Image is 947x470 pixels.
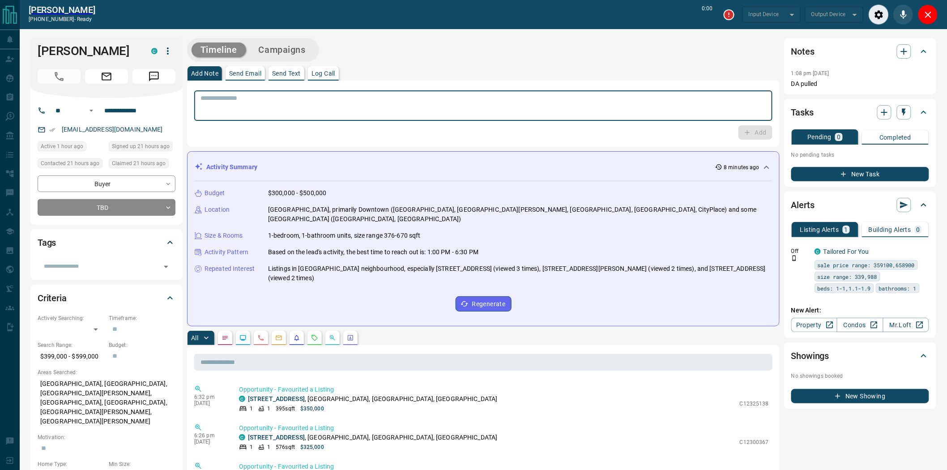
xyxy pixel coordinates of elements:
[300,405,324,413] p: $350,000
[38,460,104,468] p: Home Type:
[837,134,840,140] p: 0
[740,438,769,446] p: C12300367
[791,41,929,62] div: Notes
[38,368,175,376] p: Areas Searched:
[248,394,498,404] p: , [GEOGRAPHIC_DATA], [GEOGRAPHIC_DATA], [GEOGRAPHIC_DATA]
[791,167,929,181] button: New Task
[791,306,929,315] p: New Alert:
[194,394,226,400] p: 6:32 pm
[109,141,175,154] div: Sun Oct 12 2025
[194,432,226,439] p: 6:26 pm
[132,69,175,84] span: Message
[250,443,253,451] p: 1
[62,126,163,133] a: [EMAIL_ADDRESS][DOMAIN_NAME]
[791,389,929,403] button: New Showing
[248,433,498,442] p: , [GEOGRAPHIC_DATA], [GEOGRAPHIC_DATA], [GEOGRAPHIC_DATA]
[702,4,713,25] p: 0:00
[38,314,104,322] p: Actively Searching:
[893,4,913,25] div: Mute
[38,376,175,429] p: [GEOGRAPHIC_DATA], [GEOGRAPHIC_DATA], [GEOGRAPHIC_DATA][PERSON_NAME], [GEOGRAPHIC_DATA], [GEOGRAP...
[791,70,829,77] p: 1:08 pm [DATE]
[791,372,929,380] p: No showings booked
[112,159,166,168] span: Claimed 21 hours ago
[239,334,247,342] svg: Lead Browsing Activity
[293,334,300,342] svg: Listing Alerts
[268,264,772,283] p: Listings in [GEOGRAPHIC_DATA] neighbourhood, especially [STREET_ADDRESS] (viewed 3 times), [STREE...
[807,134,832,140] p: Pending
[109,158,175,171] div: Sun Oct 12 2025
[38,199,175,216] div: TBD
[267,405,270,413] p: 1
[239,396,245,402] div: condos.ca
[815,248,821,255] div: condos.ca
[109,341,175,349] p: Budget:
[205,188,225,198] p: Budget
[791,345,929,367] div: Showings
[29,15,95,23] p: [PHONE_NUMBER] -
[724,163,759,171] p: 8 minutes ago
[791,148,929,162] p: No pending tasks
[38,158,104,171] div: Sun Oct 12 2025
[257,334,264,342] svg: Calls
[38,175,175,192] div: Buyer
[205,264,255,273] p: Repeated Interest
[818,272,877,281] span: size range: 339,988
[791,102,929,123] div: Tasks
[879,284,917,293] span: bathrooms: 1
[38,69,81,84] span: Call
[823,248,869,255] a: Tailored For You
[191,70,218,77] p: Add Note
[206,162,257,172] p: Activity Summary
[311,70,335,77] p: Log Call
[791,194,929,216] div: Alerts
[109,460,175,468] p: Min Size:
[818,284,871,293] span: beds: 1-1,1.1-1.9
[38,349,104,364] p: $399,000 - $599,000
[85,69,128,84] span: Email
[38,232,175,253] div: Tags
[275,334,282,342] svg: Emails
[38,287,175,309] div: Criteria
[740,400,769,408] p: C12325138
[229,70,261,77] p: Send Email
[160,261,172,273] button: Open
[917,226,920,233] p: 0
[191,335,198,341] p: All
[192,43,246,57] button: Timeline
[456,296,512,312] button: Regenerate
[248,395,305,402] a: [STREET_ADDRESS]
[239,434,245,440] div: condos.ca
[29,4,95,15] a: [PERSON_NAME]
[250,405,253,413] p: 1
[347,334,354,342] svg: Agent Actions
[791,247,809,255] p: Off
[837,318,883,332] a: Condos
[38,235,56,250] h2: Tags
[38,291,67,305] h2: Criteria
[86,105,97,116] button: Open
[38,341,104,349] p: Search Range:
[41,159,99,168] span: Contacted 21 hours ago
[38,141,104,154] div: Mon Oct 13 2025
[248,434,305,441] a: [STREET_ADDRESS]
[879,134,911,141] p: Completed
[329,334,336,342] svg: Opportunities
[239,423,769,433] p: Opportunity - Favourited a Listing
[268,188,327,198] p: $300,000 - $500,000
[41,142,83,151] span: Active 1 hour ago
[194,439,226,445] p: [DATE]
[77,16,92,22] span: ready
[791,79,929,89] p: DA pulled
[267,443,270,451] p: 1
[205,205,230,214] p: Location
[791,44,815,59] h2: Notes
[222,334,229,342] svg: Notes
[268,231,421,240] p: 1-bedroom, 1-bathroom units, size range 376-670 sqft
[311,334,318,342] svg: Requests
[38,44,138,58] h1: [PERSON_NAME]
[845,226,848,233] p: 1
[272,70,301,77] p: Send Text
[300,443,324,451] p: $325,000
[268,205,772,224] p: [GEOGRAPHIC_DATA], primarily Downtown ([GEOGRAPHIC_DATA], [GEOGRAPHIC_DATA][PERSON_NAME], [GEOGRA...
[800,226,839,233] p: Listing Alerts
